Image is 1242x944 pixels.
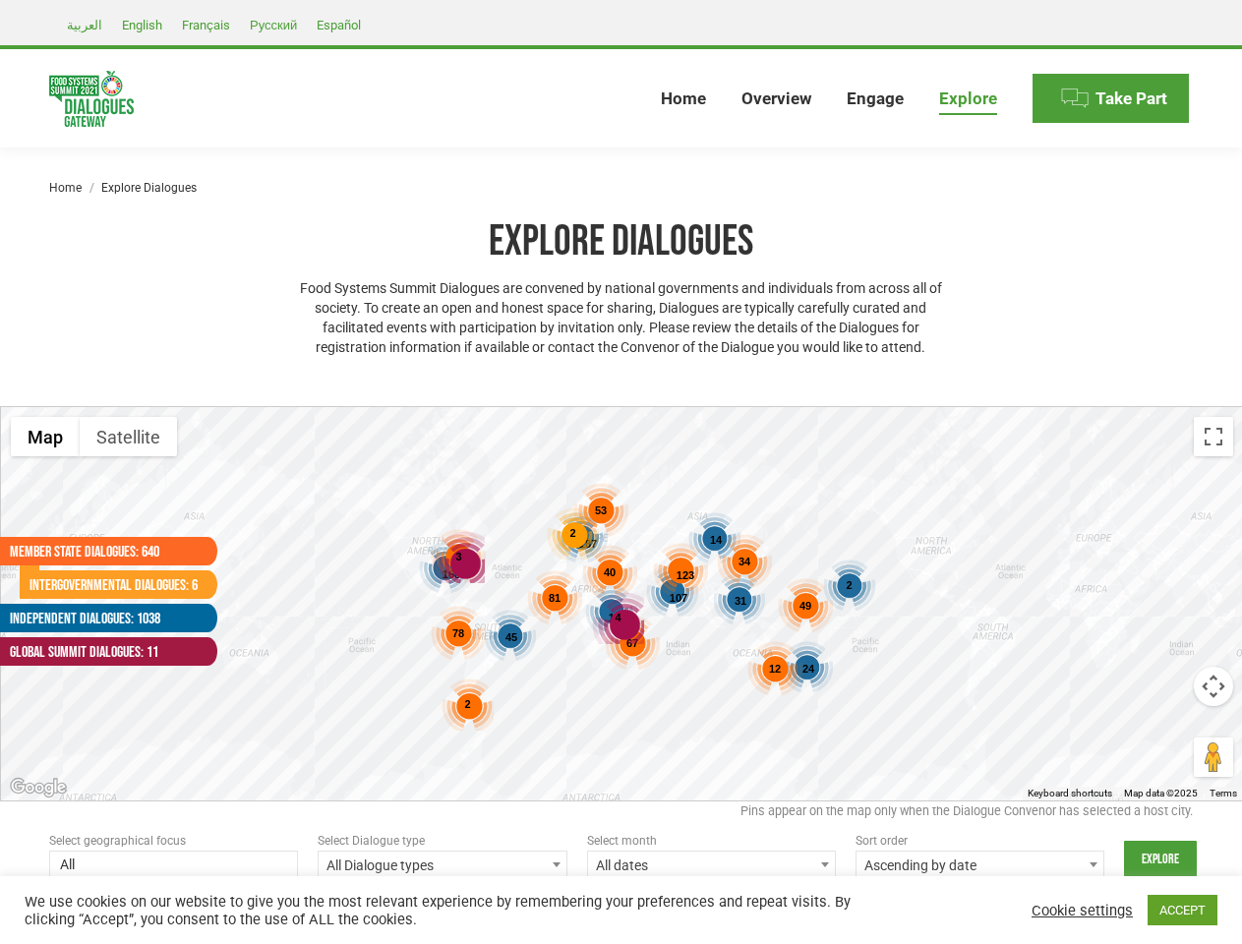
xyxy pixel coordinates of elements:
div: Pins appear on the map only when the Dialogue Convenor has selected a host city. [49,801,1193,831]
button: Show satellite imagery [80,417,177,456]
span: 14 [709,534,721,546]
a: Open this area in Google Maps (opens a new window) [6,775,71,800]
span: 49 [798,600,810,612]
span: 81 [548,592,560,604]
a: Français [172,13,240,36]
button: Toggle fullscreen view [1194,417,1233,456]
input: Explore [1124,841,1197,878]
span: العربية [67,18,102,32]
a: Cookie settings [1032,902,1133,919]
div: Select month [587,831,836,851]
a: العربية [57,13,112,36]
h1: Explore Dialogues [290,215,953,268]
img: Menu icon [1060,84,1090,113]
div: Sort order [856,831,1104,851]
span: Русский [250,18,297,32]
span: Explore Dialogues [101,181,197,195]
span: 24 [801,663,813,675]
span: All Dialogue types [318,851,566,878]
span: All dates [587,851,836,878]
span: 3 [455,551,461,562]
span: Español [317,18,361,32]
div: Select Dialogue type [318,831,566,851]
span: 123 [676,569,693,581]
img: Food Systems Summit Dialogues [49,71,134,127]
img: Google [6,775,71,800]
span: Home [661,88,706,109]
button: Show street map [11,417,80,456]
span: 78 [451,627,463,639]
span: Map data ©2025 [1124,788,1198,798]
a: Español [307,13,371,36]
span: 2 [569,527,575,539]
span: English [122,18,162,32]
span: Français [182,18,230,32]
p: Food Systems Summit Dialogues are convened by national governments and individuals from across al... [290,278,953,357]
a: Terms (opens in new tab) [1210,788,1237,798]
a: Русский [240,13,307,36]
a: Home [49,181,82,195]
span: 40 [603,566,615,578]
div: We use cookies on our website to give you the most relevant experience by remembering your prefer... [25,893,859,928]
span: 2 [464,698,470,710]
a: ACCEPT [1148,895,1217,925]
span: 31 [734,595,745,607]
span: 4 [615,612,621,623]
span: Ascending by date [856,851,1104,878]
span: All Dialogue types [319,852,565,879]
span: Ascending by date [857,852,1103,879]
button: Map camera controls [1194,667,1233,706]
a: English [112,13,172,36]
span: 53 [594,504,606,516]
span: 12 [768,663,780,675]
a: Intergovernmental Dialogues: 6 [20,570,198,599]
button: Keyboard shortcuts [1028,787,1112,800]
span: Engage [847,88,904,109]
div: Select geographical focus [49,831,298,851]
span: 2 [846,579,852,591]
button: Drag Pegman onto the map to open Street View [1194,737,1233,777]
span: Overview [741,88,811,109]
span: Explore [939,88,997,109]
span: 34 [738,556,749,567]
span: All dates [588,852,835,879]
span: 45 [504,631,516,643]
span: Take Part [1095,88,1167,109]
